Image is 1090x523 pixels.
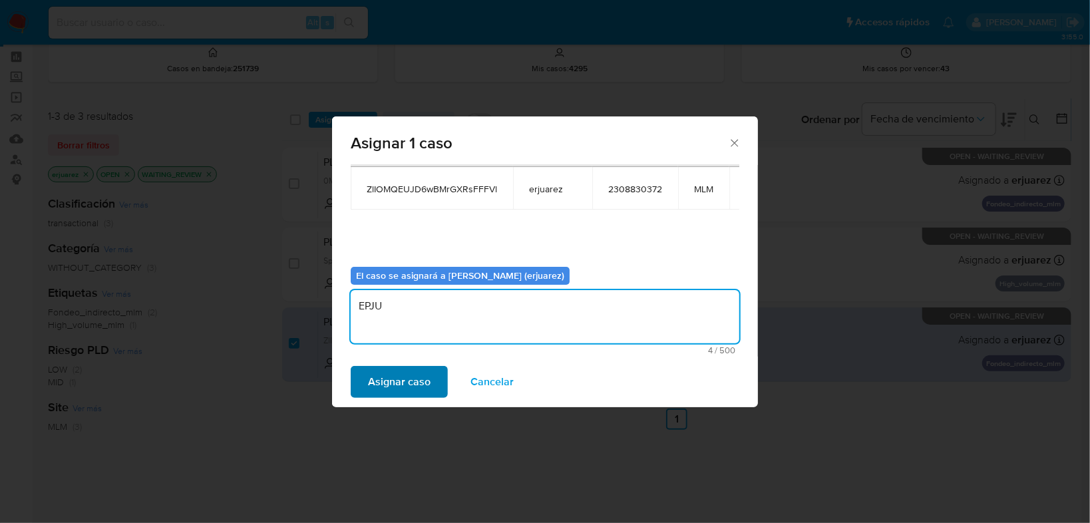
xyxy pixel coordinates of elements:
[367,183,497,195] span: ZlIOMQEUJD6wBMrGXRsFFFVl
[355,346,735,355] span: Máximo 500 caracteres
[351,135,728,151] span: Asignar 1 caso
[356,269,564,282] b: El caso se asignará a [PERSON_NAME] (erjuarez)
[453,366,531,398] button: Cancelar
[351,366,448,398] button: Asignar caso
[351,290,739,343] textarea: EPJU
[368,367,431,397] span: Asignar caso
[332,116,758,407] div: assign-modal
[470,367,514,397] span: Cancelar
[529,183,576,195] span: erjuarez
[608,183,662,195] span: 2308830372
[694,183,713,195] span: MLM
[728,136,740,148] button: Cerrar ventana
